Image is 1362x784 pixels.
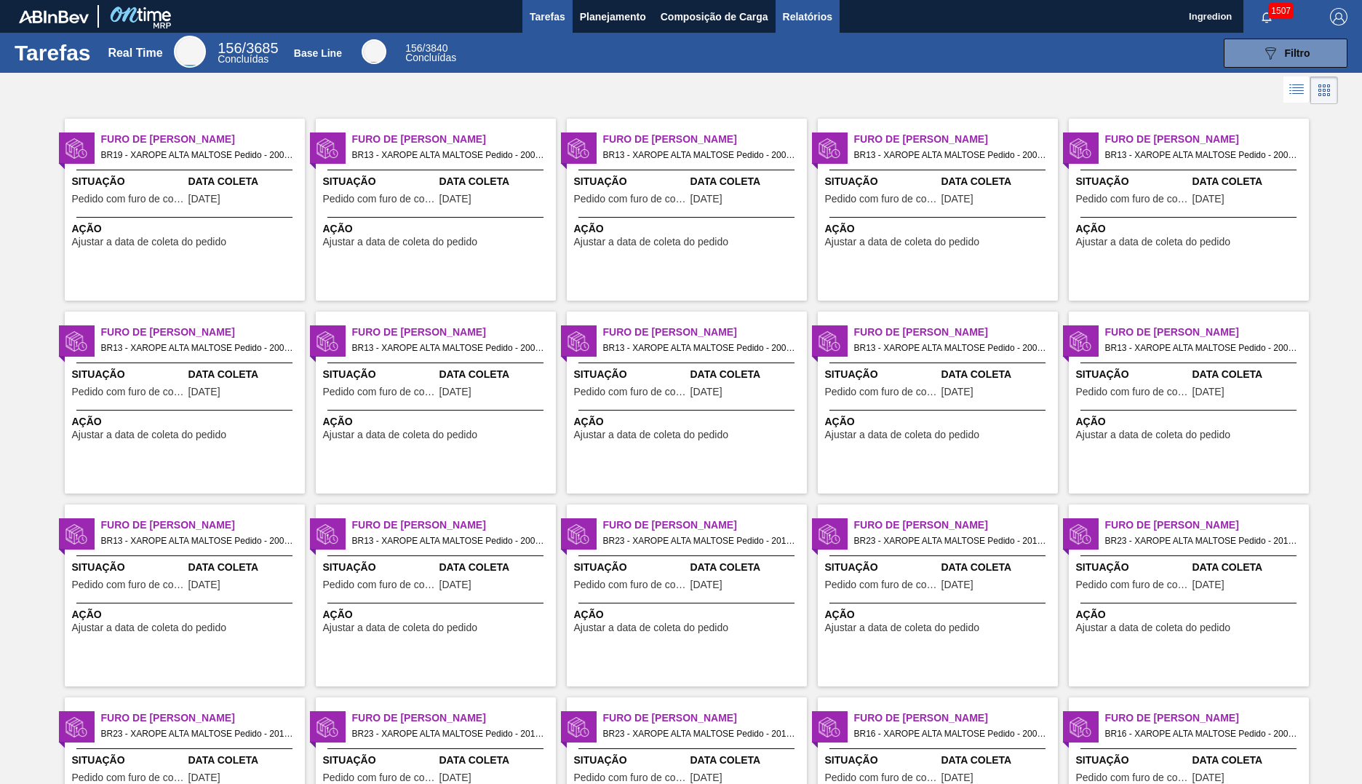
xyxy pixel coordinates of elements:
span: Furo de Coleta [101,518,305,533]
span: Furo de Coleta [1105,132,1309,147]
span: BR13 - XAROPE ALTA MALTOSE Pedido - 2008240 [1105,340,1297,356]
span: Furo de Coleta [854,132,1058,147]
span: Furo de Coleta [352,325,556,340]
span: Pedido com furo de coleta [72,387,185,397]
span: Data Coleta [188,560,301,575]
button: Notificações [1243,7,1290,27]
span: BR23 - XAROPE ALTA MALTOSE Pedido - 2011908 [1105,533,1297,549]
span: Ação [1076,607,1305,622]
span: Ação [72,221,301,237]
span: 156 [218,40,242,56]
span: Situação [1076,174,1189,189]
span: Pedido com furo de coleta [323,387,436,397]
span: / 3840 [405,42,447,54]
span: Pedido com furo de coleta [574,579,687,590]
span: Pedido com furo de coleta [825,387,938,397]
span: Data Coleta [690,367,803,382]
span: Furo de Coleta [603,518,807,533]
div: Base Line [405,44,456,63]
span: Pedido com furo de coleta [825,772,938,783]
span: Pedido com furo de coleta [574,194,687,205]
span: BR13 - XAROPE ALTA MALTOSE Pedido - 2008237 [352,340,544,356]
span: Ajustar a data de coleta do pedido [323,622,478,633]
span: Furo de Coleta [352,518,556,533]
span: BR13 - XAROPE ALTA MALTOSE Pedido - 2008225 [352,147,544,163]
span: 20/08/2025 [1192,579,1224,590]
span: Furo de Coleta [603,325,807,340]
span: 19/08/2025 [690,387,722,397]
span: Pedido com furo de coleta [574,772,687,783]
span: Furo de Coleta [854,518,1058,533]
span: 19/08/2025 [439,772,471,783]
div: Real Time [174,36,206,68]
img: status [65,716,87,738]
img: status [65,523,87,545]
span: Pedido com furo de coleta [1076,772,1189,783]
button: Filtro [1224,39,1347,68]
span: Data Coleta [439,560,552,575]
span: 15/08/2025 [439,194,471,205]
span: Situação [825,560,938,575]
span: Situação [72,367,185,382]
img: status [567,138,589,159]
span: Situação [574,367,687,382]
span: Pedido com furo de coleta [323,579,436,590]
span: Ajustar a data de coleta do pedido [574,429,729,440]
h1: Tarefas [15,44,91,61]
img: status [819,523,840,545]
span: Ação [574,221,803,237]
span: Furo de Coleta [1105,518,1309,533]
span: BR13 - XAROPE ALTA MALTOSE Pedido - 2008238 [603,340,795,356]
img: status [1070,523,1091,545]
div: Real Time [218,42,278,64]
span: Data Coleta [1192,367,1305,382]
img: status [316,523,338,545]
img: status [819,138,840,159]
span: Ação [825,414,1054,429]
span: Ação [825,607,1054,622]
span: 20/08/2025 [690,579,722,590]
span: Furo de Coleta [854,325,1058,340]
span: Ajustar a data de coleta do pedido [825,429,980,440]
span: Situação [323,367,436,382]
span: Ajustar a data de coleta do pedido [323,429,478,440]
span: BR23 - XAROPE ALTA MALTOSE Pedido - 2012037 [603,726,795,742]
span: 1507 [1268,3,1294,19]
span: Ação [574,414,803,429]
span: Data Coleta [941,753,1054,768]
span: Data Coleta [941,174,1054,189]
span: 20/08/2025 [1192,387,1224,397]
span: Pedido com furo de coleta [574,387,687,397]
img: status [819,330,840,352]
span: Composição de Carga [661,8,768,25]
span: Situação [574,174,687,189]
span: Ação [72,607,301,622]
span: Pedido com furo de coleta [825,194,938,205]
img: status [567,523,589,545]
span: Pedido com furo de coleta [825,579,938,590]
span: Situação [323,560,436,575]
span: BR13 - XAROPE ALTA MALTOSE Pedido - 2008230 [854,147,1046,163]
span: Furo de Coleta [352,710,556,726]
span: Ação [1076,221,1305,237]
div: Visão em Lista [1283,76,1310,104]
span: Pedido com furo de coleta [323,772,436,783]
span: Ação [1076,414,1305,429]
span: Furo de Coleta [1105,710,1309,726]
span: Pedido com furo de coleta [72,772,185,783]
span: / 3685 [218,40,278,56]
span: Pedido com furo de coleta [72,579,185,590]
div: Real Time [108,47,162,60]
span: Data Coleta [439,174,552,189]
img: status [65,330,87,352]
span: BR16 - XAROPE ALTA MALTOSE Pedido - 2007289 [854,726,1046,742]
span: Filtro [1285,47,1310,59]
span: Situação [1076,367,1189,382]
span: Ação [323,607,552,622]
span: 156 [405,42,422,54]
span: Situação [323,174,436,189]
span: BR16 - XAROPE ALTA MALTOSE Pedido - 2007290 [1105,726,1297,742]
span: Ação [323,221,552,237]
div: Base Line [294,47,342,59]
span: Data Coleta [188,367,301,382]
